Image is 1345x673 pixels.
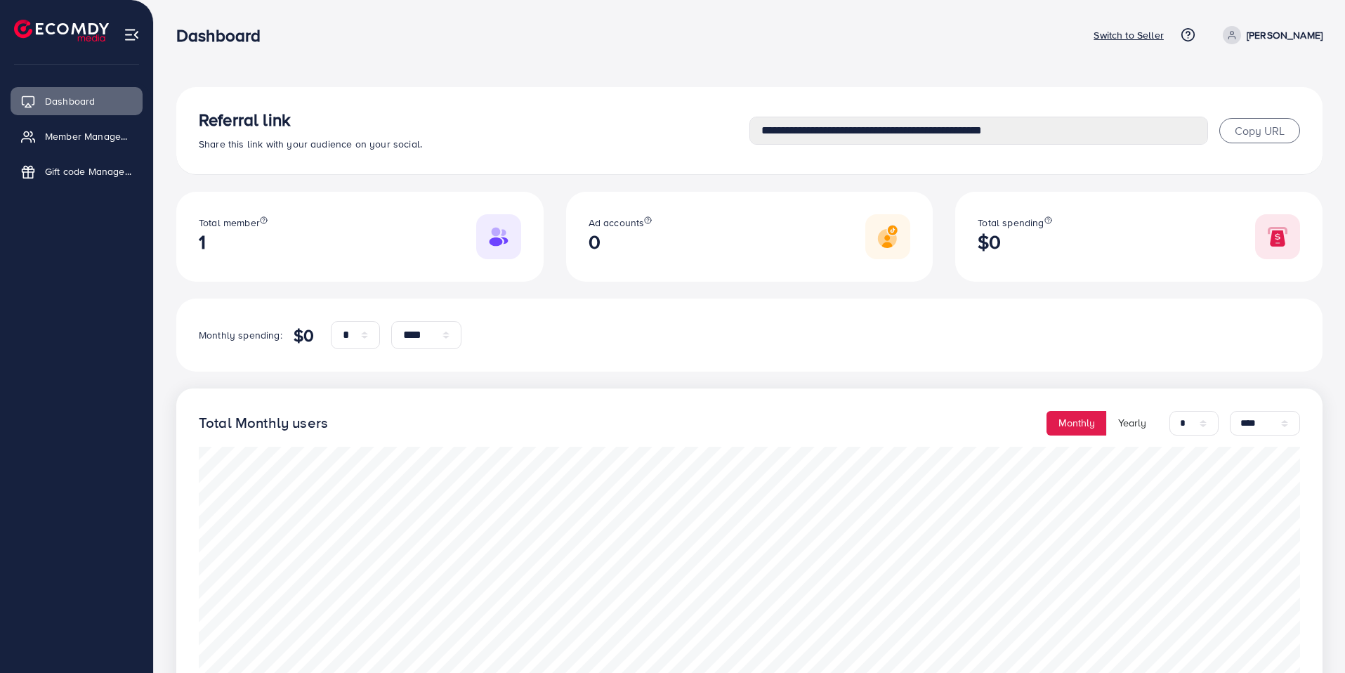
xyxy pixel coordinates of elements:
[1217,26,1323,44] a: [PERSON_NAME]
[199,216,260,230] span: Total member
[45,129,132,143] span: Member Management
[978,230,1051,254] h2: $0
[1285,610,1334,662] iframe: Chat
[11,157,143,185] a: Gift code Management
[11,122,143,150] a: Member Management
[1106,411,1158,436] button: Yearly
[1247,27,1323,44] p: [PERSON_NAME]
[45,94,95,108] span: Dashboard
[199,110,749,130] h3: Referral link
[978,216,1044,230] span: Total spending
[199,414,328,432] h4: Total Monthly users
[1219,118,1300,143] button: Copy URL
[589,230,652,254] h2: 0
[176,25,272,46] h3: Dashboard
[1255,214,1300,259] img: Responsive image
[11,87,143,115] a: Dashboard
[589,216,645,230] span: Ad accounts
[865,214,910,259] img: Responsive image
[199,230,268,254] h2: 1
[199,327,282,344] p: Monthly spending:
[1235,123,1285,138] span: Copy URL
[45,164,132,178] span: Gift code Management
[1094,27,1164,44] p: Switch to Seller
[294,325,314,346] h4: $0
[1047,411,1107,436] button: Monthly
[476,214,521,259] img: Responsive image
[199,137,422,151] span: Share this link with your audience on your social.
[124,27,140,43] img: menu
[14,20,109,41] img: logo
